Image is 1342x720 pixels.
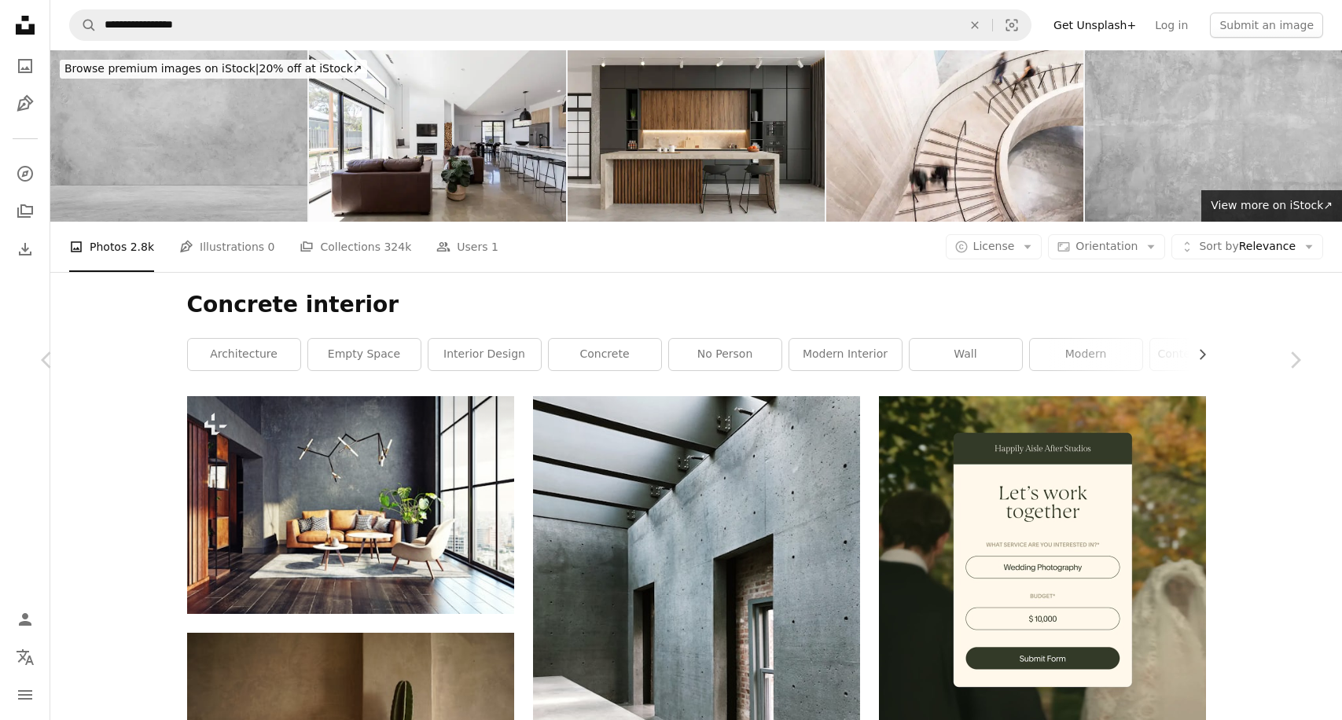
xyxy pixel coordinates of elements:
span: License [973,240,1015,252]
img: Modern living room design. 3d rendering concept [187,396,514,614]
button: Language [9,641,41,673]
img: Stunning contemporary open plan spacious living and dining room [309,50,566,222]
a: Browse premium images on iStock|20% off at iStock↗ [50,50,377,88]
a: Download History [9,233,41,265]
span: Relevance [1199,239,1296,255]
span: Sort by [1199,240,1238,252]
button: License [946,234,1042,259]
a: architecture [188,339,300,370]
a: closed gray windowpane [533,607,860,621]
a: Users 1 [436,222,498,272]
span: View more on iStock ↗ [1211,199,1333,211]
button: Orientation [1048,234,1165,259]
a: Log in / Sign up [9,604,41,635]
img: Empty interior with concrete wall and floor [50,50,307,222]
form: Find visuals sitewide [69,9,1031,41]
h1: Concrete interior [187,291,1206,319]
a: Photos [9,50,41,82]
a: Get Unsplash+ [1044,13,1145,38]
a: modern interior [789,339,902,370]
a: wall [910,339,1022,370]
a: no person [669,339,781,370]
button: Search Unsplash [70,10,97,40]
div: 20% off at iStock ↗ [60,60,367,79]
a: Collections 324k [300,222,411,272]
a: Illustrations 0 [179,222,274,272]
a: Modern living room design. 3d rendering concept [187,498,514,512]
button: scroll list to the right [1188,339,1206,370]
button: Sort byRelevance [1171,234,1323,259]
img: Background of burnt cement [1085,50,1342,222]
button: Menu [9,679,41,711]
span: 1 [491,238,498,255]
a: Explore [9,158,41,189]
button: Visual search [993,10,1031,40]
span: 324k [384,238,411,255]
a: Next [1248,285,1342,435]
img: Modern dining room interior [568,50,825,222]
span: 0 [268,238,275,255]
a: Log in [1145,13,1197,38]
span: Orientation [1075,240,1138,252]
img: Blurred Motion of People on Spiral Staircase [826,50,1083,222]
a: concrete [549,339,661,370]
a: Collections [9,196,41,227]
a: interior design [428,339,541,370]
a: empty space [308,339,421,370]
button: Clear [958,10,992,40]
a: Illustrations [9,88,41,119]
a: View more on iStock↗ [1201,190,1342,222]
a: contemporary design [1150,339,1263,370]
button: Submit an image [1210,13,1323,38]
a: modern [1030,339,1142,370]
span: Browse premium images on iStock | [64,62,259,75]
